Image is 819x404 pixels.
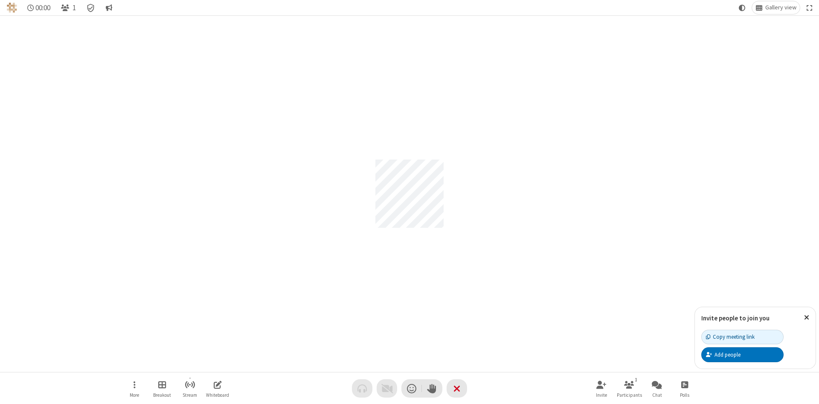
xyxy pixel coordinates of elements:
[752,1,800,14] button: Change layout
[680,392,689,398] span: Polls
[83,1,99,14] div: Meeting details Encryption enabled
[447,379,467,398] button: End or leave meeting
[183,392,197,398] span: Stream
[102,1,116,14] button: Conversation
[701,330,784,344] button: Copy meeting link
[596,392,607,398] span: Invite
[57,1,79,14] button: Open participant list
[644,376,670,401] button: Open chat
[701,347,784,362] button: Add people
[377,379,397,398] button: Video
[35,4,50,12] span: 00:00
[153,392,171,398] span: Breakout
[765,4,796,11] span: Gallery view
[401,379,422,398] button: Send a reaction
[7,3,17,13] img: QA Selenium DO NOT DELETE OR CHANGE
[803,1,816,14] button: Fullscreen
[652,392,662,398] span: Chat
[798,307,816,328] button: Close popover
[589,376,614,401] button: Invite participants (Alt+I)
[422,379,442,398] button: Raise hand
[177,376,203,401] button: Start streaming
[701,314,770,322] label: Invite people to join you
[617,392,642,398] span: Participants
[735,1,749,14] button: Using system theme
[130,392,139,398] span: More
[205,376,230,401] button: Open shared whiteboard
[706,333,755,341] div: Copy meeting link
[122,376,147,401] button: Open menu
[352,379,372,398] button: Audio problem - check your Internet connection or call by phone
[24,1,54,14] div: Timer
[73,4,76,12] span: 1
[206,392,229,398] span: Whiteboard
[672,376,697,401] button: Open poll
[149,376,175,401] button: Manage Breakout Rooms
[616,376,642,401] button: Open participant list
[633,376,640,384] div: 1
